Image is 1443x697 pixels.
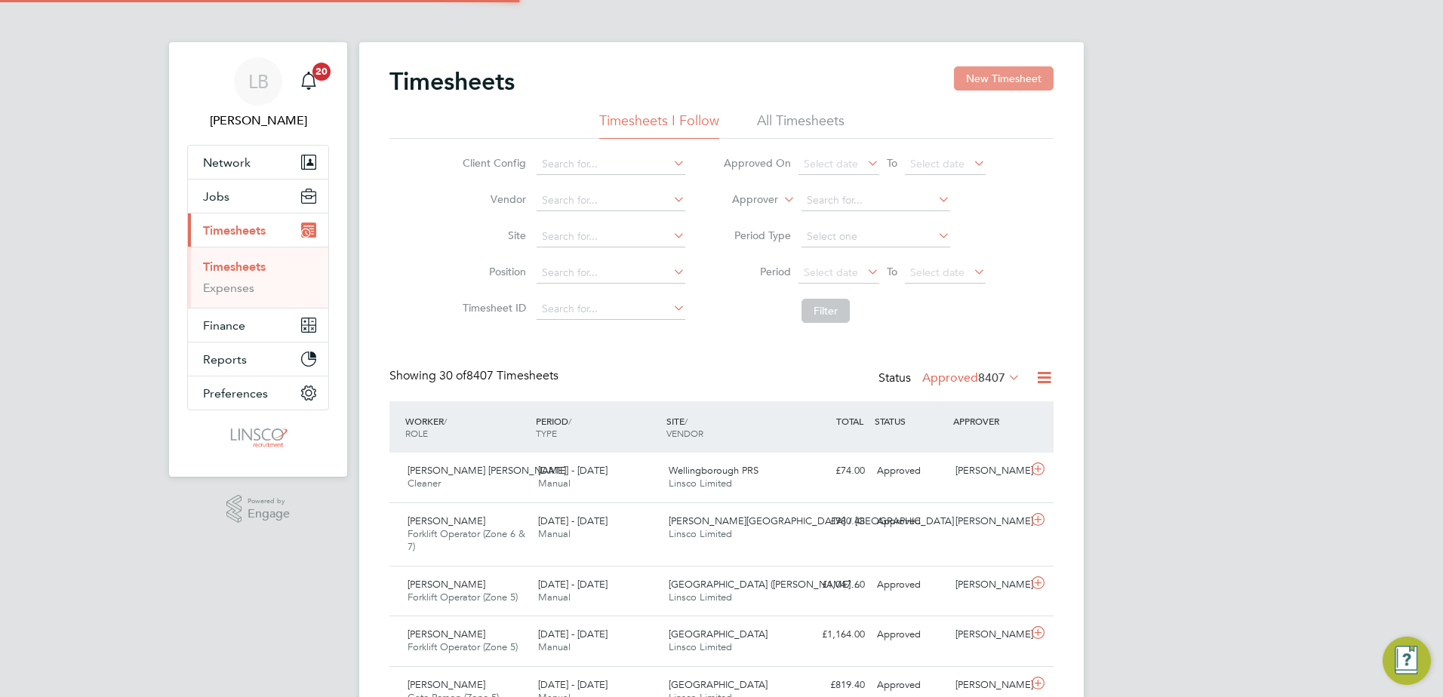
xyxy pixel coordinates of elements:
li: All Timesheets [757,112,845,139]
label: Approver [710,192,778,207]
span: 8407 [978,370,1005,385]
span: Lauren Butler [187,112,329,130]
span: Manual [538,527,571,540]
span: [DATE] - [DATE] [538,514,608,527]
span: Finance [203,318,245,333]
span: [PERSON_NAME][GEOGRAPHIC_DATA] / [GEOGRAPHIC_DATA] [669,514,954,527]
span: 20 [312,63,331,81]
button: Jobs [188,180,328,213]
span: 30 of [439,368,466,383]
span: Jobs [203,189,229,204]
div: Approved [871,622,949,647]
a: Expenses [203,281,254,295]
span: Select date [804,157,858,170]
div: Approved [871,573,949,597]
div: Timesheets [188,247,328,308]
label: Client Config [458,156,526,170]
div: PERIOD [532,407,663,447]
button: Timesheets [188,213,328,247]
span: Linsco Limited [669,591,732,603]
span: [DATE] - [DATE] [538,628,608,640]
div: £1,164.00 [792,622,871,647]
span: Forklift Operator (Zone 5) [408,591,518,603]
span: Select date [910,266,965,279]
span: / [685,415,688,427]
span: LB [248,72,269,91]
span: To [882,153,902,173]
span: [GEOGRAPHIC_DATA] ([PERSON_NAME]… [669,578,860,591]
input: Search for... [537,154,685,175]
span: Manual [538,591,571,603]
div: APPROVER [949,407,1028,434]
span: [DATE] - [DATE] [538,578,608,591]
span: [PERSON_NAME] [408,514,485,527]
li: Timesheets I Follow [599,112,719,139]
a: Timesheets [203,259,266,274]
span: [GEOGRAPHIC_DATA] [669,678,768,691]
img: linsco-logo-retina.png [226,425,289,450]
span: Timesheets [203,223,266,238]
span: Network [203,155,251,170]
label: Period [723,265,791,278]
span: [PERSON_NAME] [PERSON_NAME] [408,464,566,477]
span: Manual [538,640,571,653]
button: Reports [188,342,328,376]
div: [PERSON_NAME] [949,509,1028,534]
span: Linsco Limited [669,527,732,540]
span: Cleaner [408,477,441,490]
input: Search for... [537,299,685,320]
input: Search for... [537,190,685,211]
span: Forklift Operator (Zone 5) [408,640,518,653]
label: Vendor [458,192,526,206]
input: Search for... [537,263,685,284]
span: Powered by [248,495,290,508]
span: ROLE [405,427,428,439]
div: £980.48 [792,509,871,534]
button: Preferences [188,376,328,410]
label: Site [458,229,526,242]
span: Preferences [203,386,268,401]
button: Engage Resource Center [1383,637,1431,685]
div: Status [878,368,1023,389]
input: Search for... [801,190,950,211]
span: [PERSON_NAME] [408,678,485,691]
div: Showing [389,368,562,384]
span: VENDOR [666,427,703,439]
h2: Timesheets [389,66,515,97]
div: Approved [871,459,949,484]
div: [PERSON_NAME] [949,573,1028,597]
div: [PERSON_NAME] [949,459,1028,484]
div: WORKER [402,407,532,447]
span: Forklift Operator (Zone 6 & 7) [408,527,525,553]
input: Select one [801,226,950,247]
span: [GEOGRAPHIC_DATA] [669,628,768,640]
label: Period Type [723,229,791,242]
span: TYPE [536,427,557,439]
button: Filter [801,299,850,323]
label: Approved [922,370,1020,385]
span: [PERSON_NAME] [408,578,485,591]
span: Manual [538,477,571,490]
a: Go to home page [187,425,329,450]
button: Finance [188,309,328,342]
span: Select date [804,266,858,279]
button: New Timesheet [954,66,1054,91]
span: Linsco Limited [669,477,732,490]
input: Search for... [537,226,685,247]
nav: Main navigation [169,42,347,477]
div: Approved [871,509,949,534]
div: SITE [663,407,793,447]
a: Powered byEngage [226,495,291,524]
span: [DATE] - [DATE] [538,678,608,691]
button: Network [188,146,328,179]
span: To [882,262,902,281]
label: Position [458,265,526,278]
span: 8407 Timesheets [439,368,558,383]
span: Reports [203,352,247,367]
div: STATUS [871,407,949,434]
span: Linsco Limited [669,640,732,653]
div: [PERSON_NAME] [949,622,1028,647]
span: / [444,415,447,427]
span: Select date [910,157,965,170]
div: £1,047.60 [792,573,871,597]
